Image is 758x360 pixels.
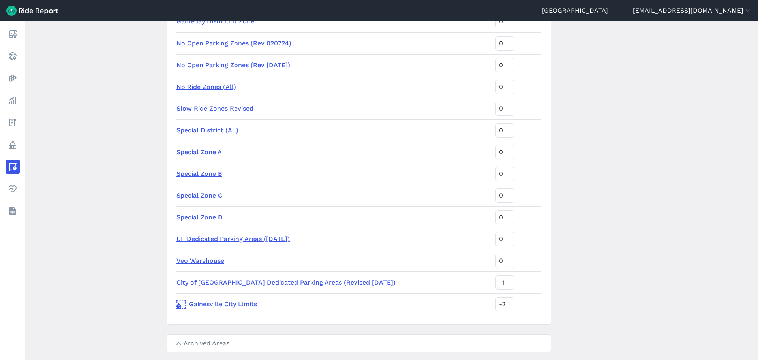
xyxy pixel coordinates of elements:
a: Realtime [6,49,20,63]
a: Areas [6,160,20,174]
a: Report [6,27,20,41]
a: Gainesville City Limits [176,300,489,309]
a: Analyze [6,93,20,107]
a: Veo Warehouse [176,257,224,264]
a: Special District (All) [176,126,238,134]
a: Special Zone C [176,192,222,199]
a: No Ride Zones (All) [176,83,236,90]
a: Special Zone A [176,148,222,156]
button: [EMAIL_ADDRESS][DOMAIN_NAME] [633,6,752,15]
a: City of [GEOGRAPHIC_DATA] Dedicated Parking Areas (Revised [DATE]) [176,279,396,286]
a: No Open Parking Zones (Rev [DATE]) [176,61,290,69]
a: Policy [6,138,20,152]
img: Ride Report [6,6,58,16]
a: Health [6,182,20,196]
a: Heatmaps [6,71,20,85]
a: Fees [6,115,20,130]
a: Gameday Dismount Zone [176,17,254,25]
a: Slow Ride Zones Revised [176,105,253,112]
a: Special Zone D [176,213,223,221]
a: [GEOGRAPHIC_DATA] [542,6,608,15]
a: UF Dedicated Parking Areas ([DATE]) [176,235,290,243]
summary: Archived Areas [167,335,551,352]
a: Special Zone B [176,170,222,177]
a: Datasets [6,204,20,218]
a: No Open Parking Zones (Rev 020724) [176,40,291,47]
